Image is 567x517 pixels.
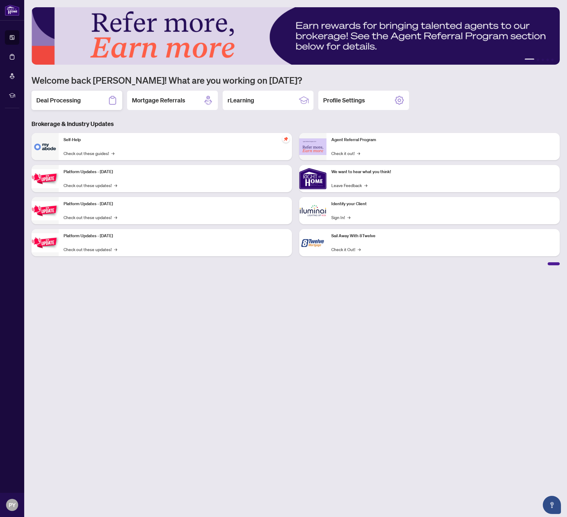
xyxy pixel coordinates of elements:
[543,496,561,514] button: Open asap
[537,59,539,61] button: 2
[31,169,59,188] img: Platform Updates - July 21, 2025
[228,96,254,105] h2: rLearning
[331,169,555,175] p: We want to hear what you think!
[36,96,81,105] h2: Deal Processing
[331,137,555,143] p: Agent Referral Program
[323,96,365,105] h2: Profile Settings
[64,150,114,157] a: Check out these guides!→
[132,96,185,105] h2: Mortgage Referrals
[64,182,117,189] a: Check out these updates!→
[64,137,287,143] p: Self-Help
[31,74,560,86] h1: Welcome back [PERSON_NAME]! What are you working on [DATE]?
[114,182,117,189] span: →
[551,59,554,61] button: 5
[31,133,59,160] img: Self-Help
[31,120,560,128] h3: Brokerage & Industry Updates
[31,7,560,65] img: Slide 0
[64,246,117,253] a: Check out these updates!→
[331,201,555,207] p: Identify your Client
[357,150,360,157] span: →
[331,246,361,253] a: Check it Out!→
[364,182,367,189] span: →
[299,165,326,192] img: We want to hear what you think!
[114,214,117,221] span: →
[31,233,59,252] img: Platform Updates - June 23, 2025
[347,214,350,221] span: →
[64,233,287,239] p: Platform Updates - [DATE]
[299,197,326,224] img: Identify your Client
[546,59,549,61] button: 4
[299,229,326,256] img: Sail Away With 8Twelve
[31,201,59,220] img: Platform Updates - July 8, 2025
[331,182,367,189] a: Leave Feedback→
[9,501,16,509] span: PY
[64,169,287,175] p: Platform Updates - [DATE]
[299,138,326,155] img: Agent Referral Program
[358,246,361,253] span: →
[525,59,534,61] button: 1
[331,233,555,239] p: Sail Away With 8Twelve
[542,59,544,61] button: 3
[114,246,117,253] span: →
[331,214,350,221] a: Sign In!→
[64,214,117,221] a: Check out these updates!→
[64,201,287,207] p: Platform Updates - [DATE]
[331,150,360,157] a: Check it out!→
[5,5,19,16] img: logo
[282,135,290,143] span: pushpin
[111,150,114,157] span: →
